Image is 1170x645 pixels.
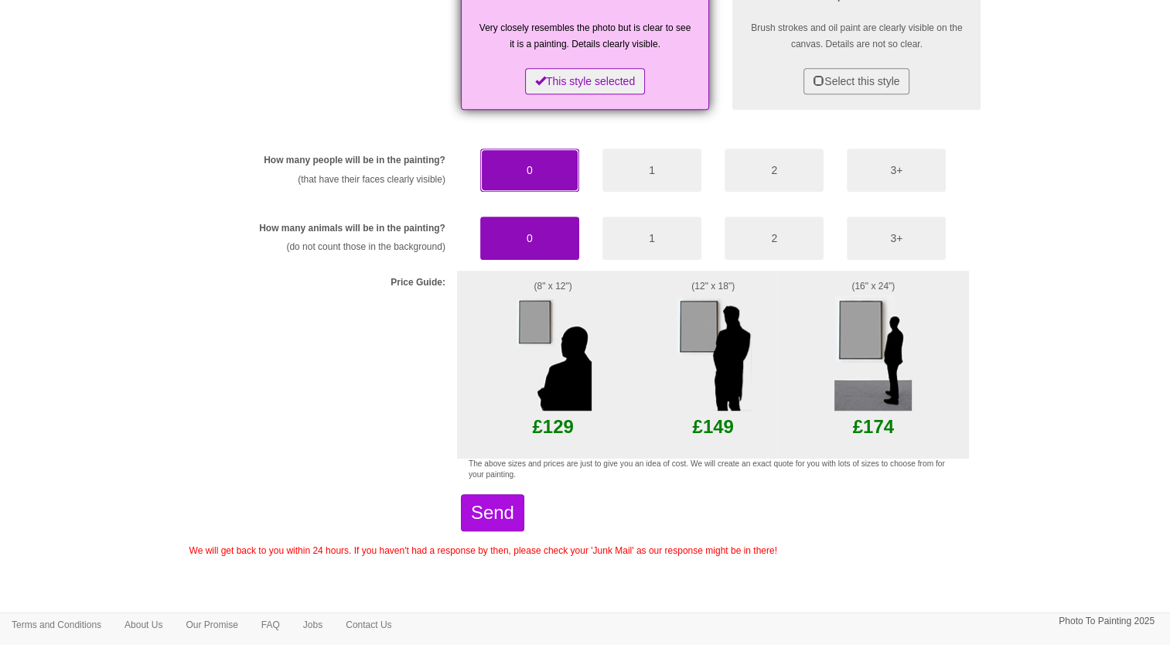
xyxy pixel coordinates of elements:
[292,613,334,636] a: Jobs
[789,411,958,443] p: £174
[514,295,592,411] img: Example size of a small painting
[480,148,579,192] button: 0
[725,148,824,192] button: 2
[213,172,445,188] p: (that have their faces clearly visible)
[480,217,579,260] button: 0
[602,148,701,192] button: 1
[334,613,403,636] a: Contact Us
[602,217,701,260] button: 1
[189,543,981,559] p: We will get back to you within 24 hours. If you haven't had a response by then, please check your...
[469,459,958,481] p: The above sizes and prices are just to give you an idea of cost. We will create an exact quote fo...
[1059,613,1155,630] p: Photo To Painting 2025
[469,411,638,443] p: £129
[660,411,766,443] p: £149
[674,295,752,411] img: Example size of a Midi painting
[525,68,645,94] button: This style selected
[259,222,445,235] label: How many animals will be in the painting?
[748,20,965,53] p: Brush strokes and oil paint are clearly visible on the canvas. Details are not so clear.
[113,613,174,636] a: About Us
[847,148,946,192] button: 3+
[461,494,524,531] button: Send
[803,68,909,94] button: Select this style
[834,295,912,411] img: Example size of a large painting
[174,613,249,636] a: Our Promise
[391,276,445,289] label: Price Guide:
[847,217,946,260] button: 3+
[660,278,766,295] p: (12" x 18")
[213,239,445,255] p: (do not count those in the background)
[264,154,445,167] label: How many people will be in the painting?
[725,217,824,260] button: 2
[469,278,638,295] p: (8" x 12")
[250,613,292,636] a: FAQ
[476,20,694,53] p: Very closely resembles the photo but is clear to see it is a painting. Details clearly visible.
[789,278,958,295] p: (16" x 24")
